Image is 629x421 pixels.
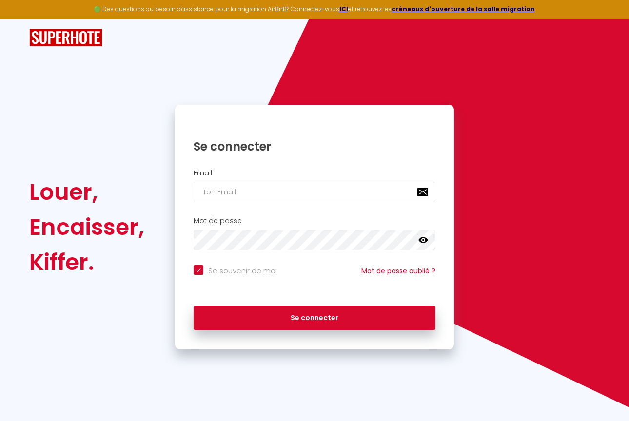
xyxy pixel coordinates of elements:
img: SuperHote logo [29,29,102,47]
a: créneaux d'ouverture de la salle migration [392,5,535,13]
input: Ton Email [194,182,435,202]
button: Se connecter [194,306,435,330]
a: Mot de passe oublié ? [361,266,435,276]
div: Kiffer. [29,245,144,280]
a: ICI [339,5,348,13]
div: Encaisser, [29,210,144,245]
h2: Email [194,169,435,177]
h2: Mot de passe [194,217,435,225]
div: Louer, [29,174,144,210]
h1: Se connecter [194,139,435,154]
